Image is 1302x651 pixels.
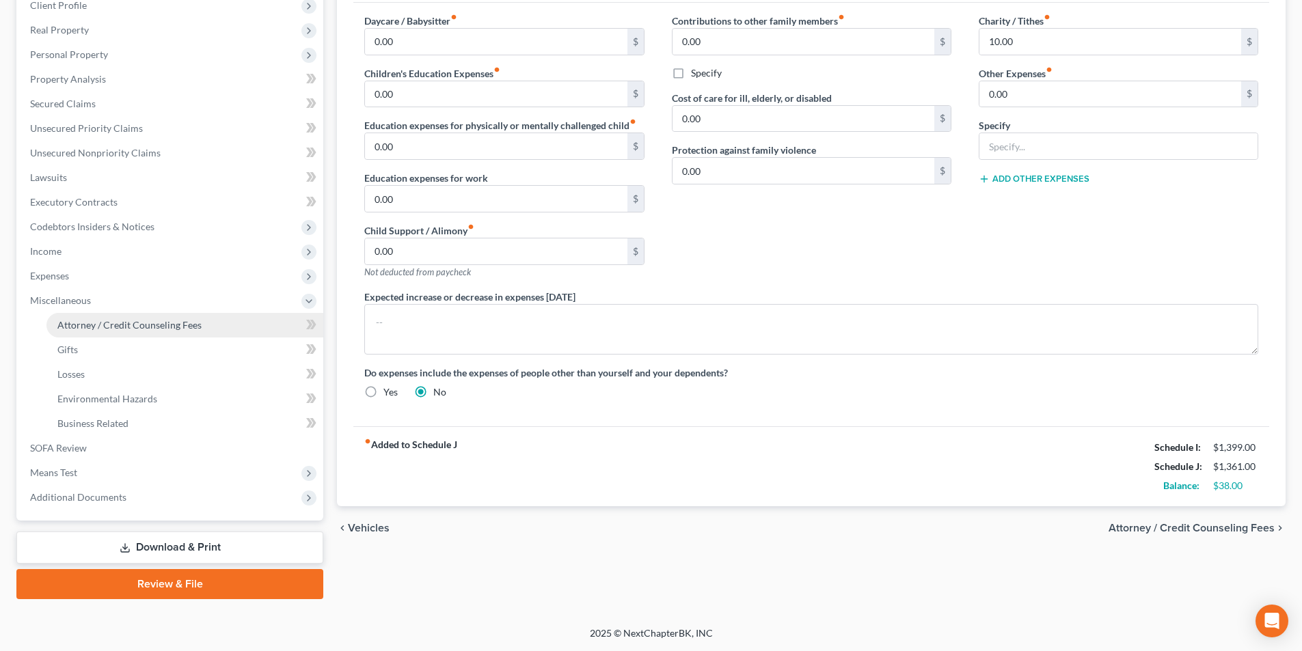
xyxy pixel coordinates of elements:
span: Real Property [30,24,89,36]
button: Attorney / Credit Counseling Fees chevron_right [1109,523,1286,534]
div: $ [627,29,644,55]
label: Expected increase or decrease in expenses [DATE] [364,290,575,304]
a: Losses [46,362,323,387]
div: $ [627,133,644,159]
div: $ [1241,81,1258,107]
div: 2025 © NextChapterBK, INC [262,626,1041,651]
i: fiber_manual_record [450,14,457,20]
input: -- [365,133,627,159]
label: Cost of care for ill, elderly, or disabled [672,91,832,105]
a: Download & Print [16,531,323,564]
span: Losses [57,368,85,380]
input: -- [365,81,627,107]
div: $ [627,238,644,264]
label: Specify [691,66,722,80]
a: Unsecured Priority Claims [19,116,323,141]
a: Environmental Hazards [46,387,323,411]
a: Business Related [46,411,323,436]
i: fiber_manual_record [1046,66,1053,73]
strong: Balance: [1163,480,1199,491]
span: Personal Property [30,49,108,60]
span: Property Analysis [30,73,106,85]
input: -- [979,29,1241,55]
a: Executory Contracts [19,190,323,214]
div: $ [627,81,644,107]
span: Attorney / Credit Counseling Fees [57,319,202,331]
div: $ [627,186,644,212]
span: Not deducted from paycheck [364,266,471,277]
input: -- [673,29,934,55]
div: Open Intercom Messenger [1256,605,1288,637]
label: Contributions to other family members [672,14,845,28]
i: chevron_right [1275,523,1286,534]
div: $ [934,158,951,184]
span: Income [30,245,62,257]
div: $ [934,29,951,55]
span: Attorney / Credit Counseling Fees [1109,523,1275,534]
div: $ [1241,29,1258,55]
button: chevron_left Vehicles [337,523,390,534]
button: Add Other Expenses [979,174,1089,184]
span: Unsecured Priority Claims [30,122,143,134]
input: -- [365,186,627,212]
i: chevron_left [337,523,348,534]
span: Expenses [30,270,69,281]
label: Children's Education Expenses [364,66,500,81]
label: Specify [979,118,1010,133]
span: SOFA Review [30,442,87,454]
label: Charity / Tithes [979,14,1050,28]
a: SOFA Review [19,436,323,460]
span: Codebtors Insiders & Notices [30,221,154,232]
a: Gifts [46,337,323,362]
div: $1,399.00 [1213,441,1258,454]
a: Lawsuits [19,165,323,190]
span: Miscellaneous [30,294,91,306]
span: Environmental Hazards [57,393,157,404]
div: $ [934,106,951,132]
label: Other Expenses [979,66,1053,81]
a: Property Analysis [19,67,323,92]
span: Means Test [30,467,77,478]
strong: Schedule I: [1154,441,1201,453]
label: Child Support / Alimony [364,223,474,238]
strong: Added to Schedule J [364,438,457,495]
input: -- [365,29,627,55]
span: Vehicles [348,523,390,534]
span: Additional Documents [30,491,126,503]
strong: Schedule J: [1154,460,1202,472]
label: Daycare / Babysitter [364,14,457,28]
label: Yes [383,385,398,399]
i: fiber_manual_record [364,438,371,445]
div: $38.00 [1213,479,1258,493]
i: fiber_manual_record [629,118,636,125]
i: fiber_manual_record [493,66,500,73]
label: Education expenses for physically or mentally challenged child [364,118,636,133]
input: -- [673,158,934,184]
input: Specify... [979,133,1258,159]
label: Education expenses for work [364,171,488,185]
label: No [433,385,446,399]
span: Business Related [57,417,128,429]
input: -- [673,106,934,132]
label: Protection against family violence [672,143,816,157]
span: Executory Contracts [30,196,118,208]
i: fiber_manual_record [838,14,845,20]
label: Do expenses include the expenses of people other than yourself and your dependents? [364,365,1258,380]
span: Lawsuits [30,171,67,183]
span: Gifts [57,344,78,355]
span: Unsecured Nonpriority Claims [30,147,161,158]
input: -- [979,81,1241,107]
span: Secured Claims [30,98,96,109]
a: Attorney / Credit Counseling Fees [46,313,323,337]
i: fiber_manual_record [467,223,474,230]
a: Review & File [16,569,323,599]
input: -- [365,238,627,264]
i: fiber_manual_record [1044,14,1050,20]
a: Unsecured Nonpriority Claims [19,141,323,165]
div: $1,361.00 [1213,460,1258,473]
a: Secured Claims [19,92,323,116]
